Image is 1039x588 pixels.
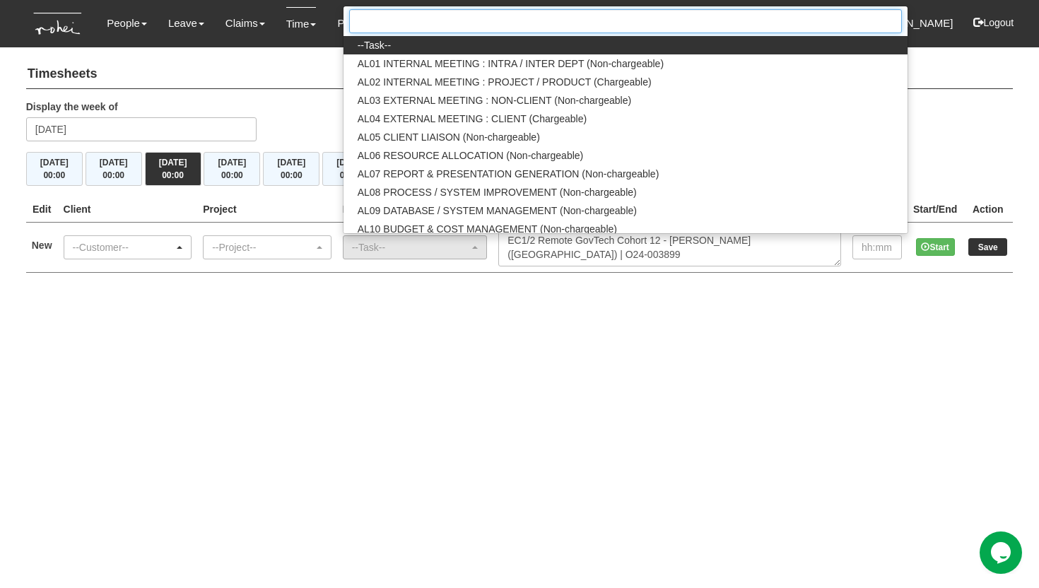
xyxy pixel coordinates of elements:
[26,100,118,114] label: Display the week of
[286,7,317,40] a: Time
[352,240,470,254] div: --Task--
[203,235,331,259] button: --Project--
[358,93,631,107] span: AL03 EXTERNAL MEETING : NON-CLIENT (Non-chargeable)
[980,531,1025,574] iframe: chat widget
[349,9,902,33] input: Search
[358,57,664,71] span: AL01 INTERNAL MEETING : INTRA / INTER DEPT (Non-chargeable)
[26,196,58,223] th: Edit
[43,170,65,180] span: 00:00
[26,152,83,186] button: [DATE]00:00
[73,240,175,254] div: --Customer--
[263,152,319,186] button: [DATE]00:00
[107,7,147,40] a: People
[32,238,52,252] label: New
[358,130,540,144] span: AL05 CLIENT LIAISON (Non-chargeable)
[358,148,584,163] span: AL06 RESOURCE ALLOCATION (Non-chargeable)
[212,240,314,254] div: --Project--
[358,185,637,199] span: AL08 PROCESS / SYSTEM IMPROVEMENT (Non-chargeable)
[916,238,955,256] button: Start
[908,196,963,223] th: Start/End
[86,152,142,186] button: [DATE]00:00
[358,167,659,181] span: AL07 REPORT & PRESENTATION GENERATION (Non-chargeable)
[168,7,204,40] a: Leave
[968,238,1007,256] input: Save
[358,38,391,52] span: --Task--
[162,170,184,180] span: 00:00
[204,152,260,186] button: [DATE]00:00
[337,196,493,223] th: Project Task
[322,152,379,186] button: [DATE]00:00
[64,235,192,259] button: --Customer--
[358,112,587,126] span: AL04 EXTERNAL MEETING : CLIENT (Chargeable)
[963,196,1013,223] th: Action
[221,170,243,180] span: 00:00
[102,170,124,180] span: 00:00
[963,6,1023,40] button: Logout
[225,7,265,40] a: Claims
[26,60,1014,89] h4: Timesheets
[358,75,652,89] span: AL02 INTERNAL MEETING : PROJECT / PRODUCT (Chargeable)
[197,196,337,223] th: Project
[358,222,617,236] span: AL10 BUDGET & COST MANAGEMENT (Non-chargeable)
[852,235,902,259] input: hh:mm
[340,170,362,180] span: 00:00
[281,170,303,180] span: 00:00
[58,196,198,223] th: Client
[145,152,201,186] button: [DATE]00:00
[343,235,488,259] button: --Task--
[337,7,405,40] a: Performance
[26,152,1014,186] div: Timesheet Week Summary
[358,204,637,218] span: AL09 DATABASE / SYSTEM MANAGEMENT (Non-chargeable)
